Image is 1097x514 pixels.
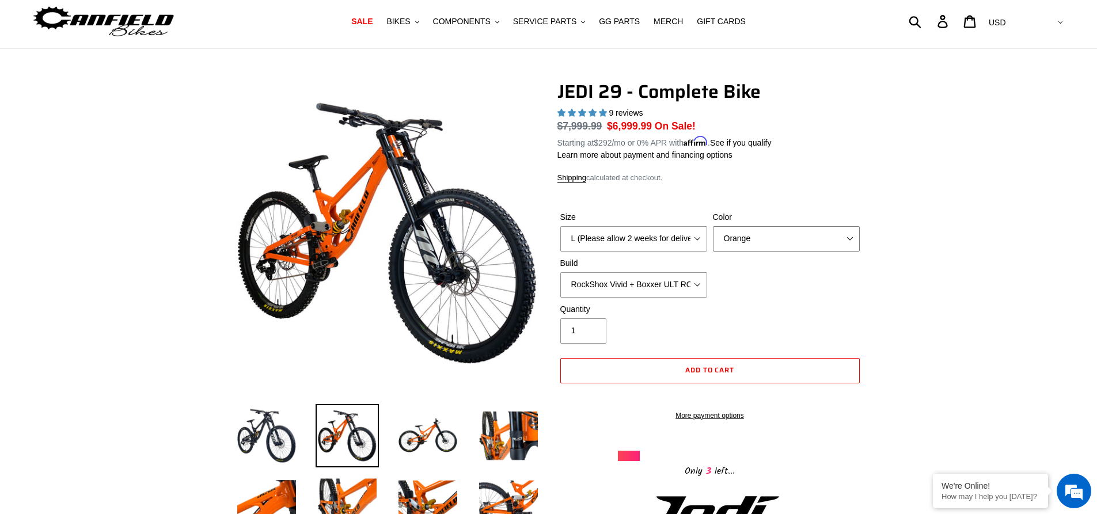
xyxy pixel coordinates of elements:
a: Learn more about payment and financing options [557,150,732,159]
s: $7,999.99 [557,120,602,132]
span: GG PARTS [599,17,640,26]
div: calculated at checkout. [557,172,863,184]
img: Load image into Gallery viewer, JEDI 29 - Complete Bike [316,404,379,467]
span: We're online! [67,145,159,261]
img: d_696896380_company_1647369064580_696896380 [37,58,66,86]
span: BIKES [386,17,410,26]
span: SERVICE PARTS [513,17,576,26]
img: Load image into Gallery viewer, JEDI 29 - Complete Bike [396,404,460,467]
input: Search [915,9,944,34]
span: 3 [703,464,715,478]
span: Affirm [684,136,708,146]
span: 5.00 stars [557,108,609,117]
span: GIFT CARDS [697,17,746,26]
div: Chat with us now [77,64,211,79]
span: MERCH [654,17,683,26]
p: Starting at /mo or 0% APR with . [557,134,772,149]
p: How may I help you today? [942,492,1039,501]
span: SALE [351,17,373,26]
label: Size [560,211,707,223]
a: MERCH [648,14,689,29]
div: Only left... [618,461,802,479]
span: Add to cart [685,364,735,375]
label: Build [560,257,707,269]
a: Shipping [557,173,587,183]
a: SALE [346,14,378,29]
span: COMPONENTS [433,17,491,26]
button: COMPONENTS [427,14,505,29]
a: GG PARTS [593,14,646,29]
img: Load image into Gallery viewer, JEDI 29 - Complete Bike [477,404,540,467]
button: SERVICE PARTS [507,14,591,29]
img: Load image into Gallery viewer, JEDI 29 - Complete Bike [235,404,298,467]
button: Add to cart [560,358,860,383]
label: Quantity [560,303,707,315]
label: Color [713,211,860,223]
div: Navigation go back [13,63,30,81]
span: $6,999.99 [607,120,652,132]
textarea: Type your message and hit 'Enter' [6,314,219,355]
a: More payment options [560,410,860,421]
span: 9 reviews [609,108,643,117]
a: GIFT CARDS [691,14,751,29]
span: $292 [594,138,612,147]
img: Canfield Bikes [32,3,176,40]
span: On Sale! [655,119,696,134]
h1: JEDI 29 - Complete Bike [557,81,863,102]
a: See if you qualify - Learn more about Affirm Financing (opens in modal) [710,138,772,147]
div: We're Online! [942,481,1039,490]
button: BIKES [381,14,424,29]
div: Minimize live chat window [189,6,217,33]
